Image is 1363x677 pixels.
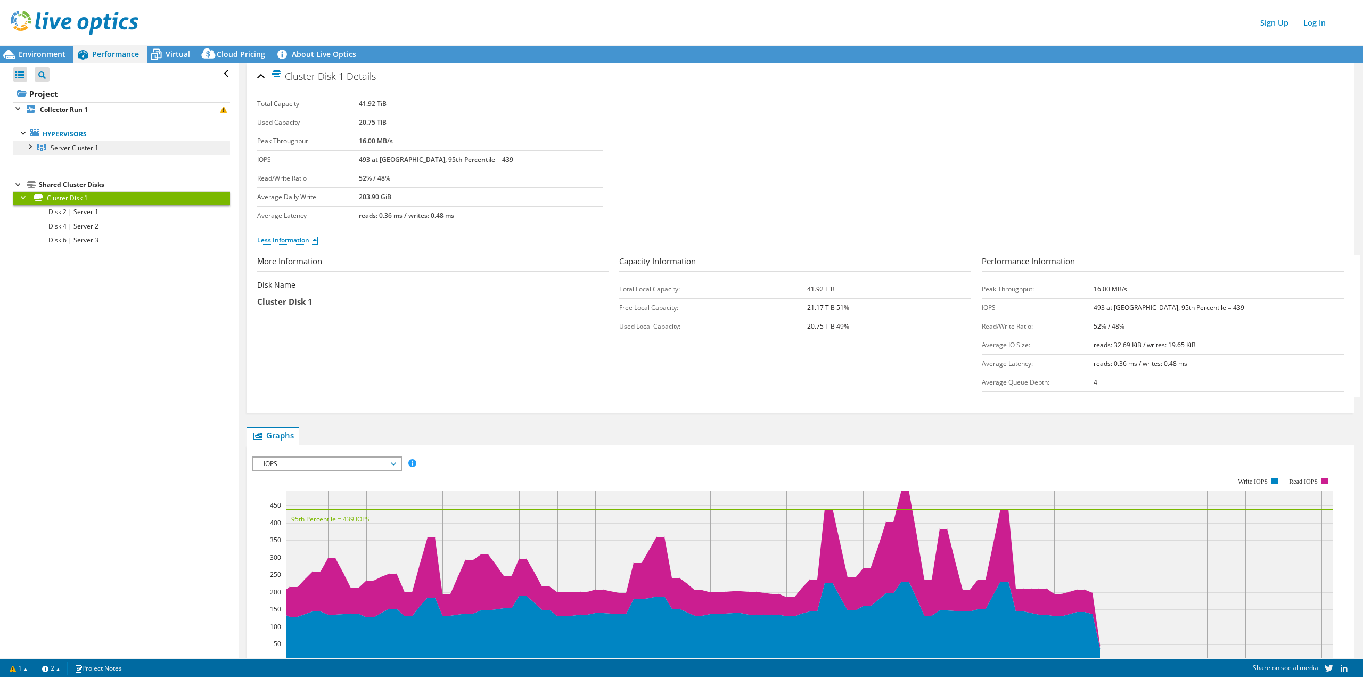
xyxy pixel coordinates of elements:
[257,235,317,244] a: Less Information
[982,317,1094,336] td: Read/Write Ratio:
[257,210,359,221] label: Average Latency
[13,219,230,233] a: Disk 4 | Server 2
[13,233,230,247] a: Disk 6 | Server 3
[92,49,139,59] span: Performance
[982,355,1094,373] td: Average Latency:
[13,102,230,116] a: Collector Run 1
[19,49,65,59] span: Environment
[257,117,359,128] label: Used Capacity
[982,299,1094,317] td: IOPS
[274,639,281,648] text: 50
[1094,322,1124,331] b: 52% / 48%
[257,296,609,310] h3: Cluster Disk 1
[359,155,513,164] b: 493 at [GEOGRAPHIC_DATA], 95th Percentile = 439
[35,662,68,675] a: 2
[257,136,359,146] label: Peak Throughput
[270,501,281,510] text: 450
[982,336,1094,355] td: Average IO Size:
[982,373,1094,392] td: Average Queue Depth:
[13,191,230,205] a: Cluster Disk 1
[13,85,230,102] a: Project
[271,70,344,82] span: Cluster Disk 1
[619,299,807,317] td: Free Local Capacity:
[2,662,35,675] a: 1
[277,657,281,666] text: 0
[807,303,849,312] b: 21.17 TiB 51%
[359,136,393,145] b: 16.00 MB/s
[347,70,376,83] span: Details
[359,118,387,127] b: 20.75 TiB
[359,192,391,201] b: 203.90 GiB
[11,11,138,35] img: live_optics_svg.svg
[257,192,359,202] label: Average Daily Write
[257,173,359,184] label: Read/Write Ratio
[270,588,281,597] text: 200
[270,622,281,631] text: 100
[619,317,807,336] td: Used Local Capacity:
[270,605,281,614] text: 150
[359,211,454,220] b: reads: 0.36 ms / writes: 0.48 ms
[982,280,1094,299] td: Peak Throughput:
[359,99,387,108] b: 41.92 TiB
[1298,15,1331,30] a: Log In
[807,284,835,293] b: 41.92 TiB
[257,280,295,290] label: Disk Name
[982,255,1344,272] h3: Performance Information
[1094,359,1187,368] b: reads: 0.36 ms / writes: 0.48 ms
[257,154,359,165] label: IOPS
[273,46,364,63] a: About Live Optics
[270,535,281,544] text: 350
[270,570,281,579] text: 250
[13,205,230,219] a: Disk 2 | Server 1
[619,255,971,272] h3: Capacity Information
[807,322,849,331] b: 20.75 TiB 49%
[13,141,230,154] a: Server Cluster 1
[257,99,359,109] label: Total Capacity
[51,143,98,152] span: Server Cluster 1
[166,49,190,59] span: Virtual
[1094,284,1127,293] b: 16.00 MB/s
[619,280,807,299] td: Total Local Capacity:
[359,174,390,183] b: 52% / 48%
[1255,15,1294,30] a: Sign Up
[39,178,230,191] div: Shared Cluster Disks
[1094,303,1244,312] b: 493 at [GEOGRAPHIC_DATA], 95th Percentile = 439
[1289,478,1318,485] text: Read IOPS
[291,515,370,524] text: 95th Percentile = 439 IOPS
[1094,340,1196,349] b: reads: 32.69 KiB / writes: 19.65 KiB
[270,553,281,562] text: 300
[13,127,230,141] a: Hypervisors
[1238,478,1268,485] text: Write IOPS
[217,49,265,59] span: Cloud Pricing
[1094,378,1097,387] b: 4
[270,518,281,527] text: 400
[1253,663,1318,672] span: Share on social media
[67,662,129,675] a: Project Notes
[252,430,294,441] span: Graphs
[258,458,395,470] span: IOPS
[257,255,609,272] h3: More Information
[40,105,88,114] b: Collector Run 1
